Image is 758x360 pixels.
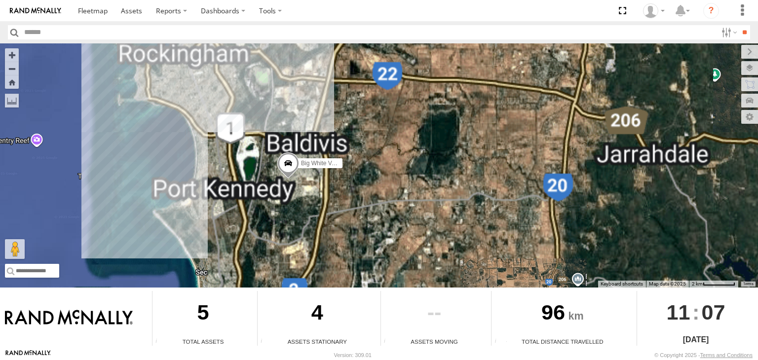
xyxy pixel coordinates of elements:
div: Total distance travelled by all assets within specified date range and applied filters [492,338,506,346]
div: Assets Moving [381,337,488,346]
div: 96 [492,291,633,337]
div: Total number of Enabled Assets [152,338,167,346]
span: 07 [702,291,725,333]
a: Terms and Conditions [700,352,753,358]
img: Rand McNally [5,310,133,326]
span: Big White Van ([PERSON_NAME]) [301,159,392,166]
button: Zoom out [5,62,19,75]
a: Visit our Website [5,350,51,360]
span: Map data ©2025 [649,281,686,287]
div: Total number of assets current in transit. [381,338,396,346]
span: 2 km [692,281,703,287]
div: Total number of assets current stationary. [258,338,272,346]
label: Measure [5,94,19,108]
label: Search Filter Options [718,25,739,39]
span: 11 [667,291,690,333]
button: Zoom in [5,48,19,62]
div: : [637,291,754,333]
div: 5 [152,291,254,337]
button: Drag Pegman onto the map to open Street View [5,239,25,259]
a: Terms (opens in new tab) [743,282,754,286]
div: 4 [258,291,377,337]
div: Total Distance Travelled [492,337,633,346]
div: Assets Stationary [258,337,377,346]
button: Keyboard shortcuts [601,281,643,288]
button: Map scale: 2 km per 62 pixels [689,281,738,288]
img: rand-logo.svg [10,7,61,14]
div: [DATE] [637,334,754,346]
label: Map Settings [741,110,758,124]
div: © Copyright 2025 - [654,352,753,358]
div: Grainge Ryall [640,3,668,18]
i: ? [703,3,719,19]
div: Total Assets [152,337,254,346]
button: Zoom Home [5,75,19,89]
div: Version: 309.01 [334,352,372,358]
